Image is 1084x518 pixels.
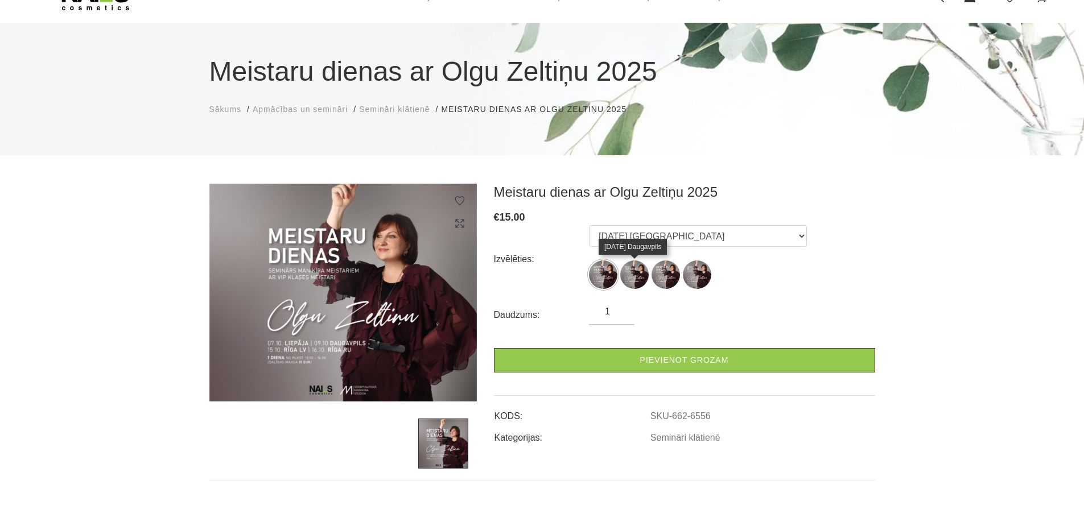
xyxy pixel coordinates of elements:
a: SKU-662-6556 [650,411,711,421]
a: Semināri klātienē [650,433,720,443]
a: Apmācības un semināri [253,103,348,115]
h3: Meistaru dienas ar Olgu Zeltiņu 2025 [494,184,875,201]
span: 15.00 [500,212,525,223]
div: Izvēlēties: [494,250,590,268]
img: ... [209,184,477,401]
div: Daudzums: [494,306,590,324]
td: Kategorijas: [494,423,650,445]
span: € [494,212,500,223]
img: ... [418,418,468,469]
img: ... [620,260,649,289]
span: Sākums [209,105,242,114]
a: Sākums [209,103,242,115]
span: Semināri klātienē [359,105,430,114]
h1: Meistaru dienas ar Olgu Zeltiņu 2025 [209,51,875,92]
img: ... [683,260,711,289]
img: ... [652,260,680,289]
img: ... [589,260,617,289]
a: Semināri klātienē [359,103,430,115]
li: Meistaru dienas ar Olgu Zeltiņu 2025 [441,103,638,115]
td: KODS: [494,401,650,423]
a: Pievienot grozam [494,348,875,372]
span: Apmācības un semināri [253,105,348,114]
